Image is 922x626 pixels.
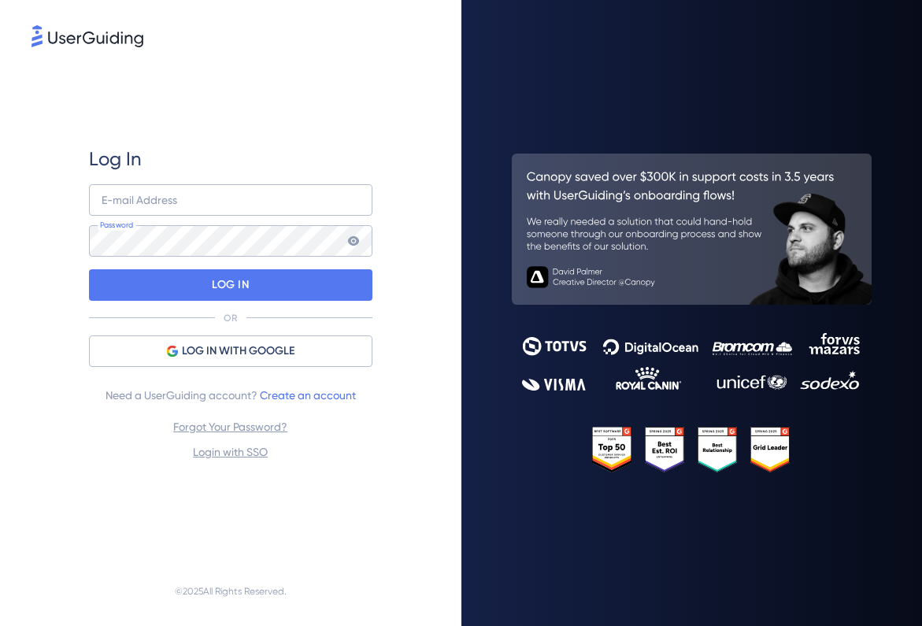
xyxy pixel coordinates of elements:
[512,154,872,304] img: 26c0aa7c25a843aed4baddd2b5e0fa68.svg
[31,25,143,47] img: 8faab4ba6bc7696a72372aa768b0286c.svg
[175,582,287,601] span: © 2025 All Rights Reserved.
[89,146,142,172] span: Log In
[173,420,287,433] a: Forgot Your Password?
[224,312,237,324] p: OR
[182,342,294,361] span: LOG IN WITH GOOGLE
[212,272,249,298] p: LOG IN
[89,184,372,216] input: example@company.com
[592,427,791,472] img: 25303e33045975176eb484905ab012ff.svg
[106,386,356,405] span: Need a UserGuiding account?
[522,333,861,391] img: 9302ce2ac39453076f5bc0f2f2ca889b.svg
[193,446,268,458] a: Login with SSO
[260,389,356,402] a: Create an account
